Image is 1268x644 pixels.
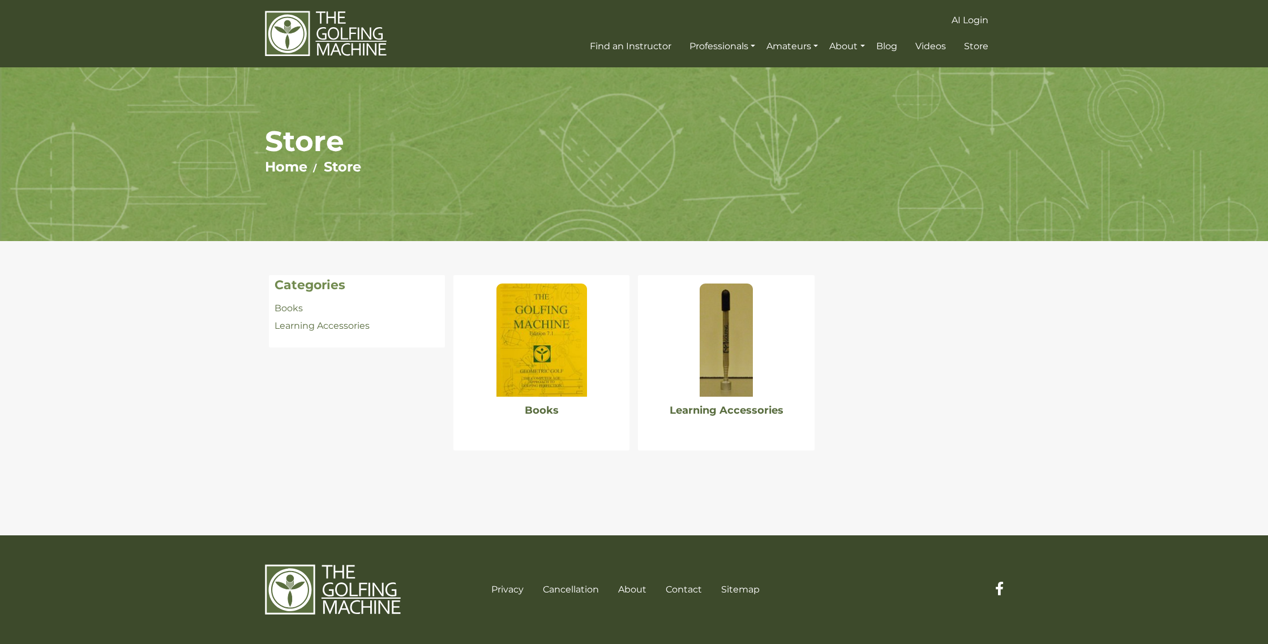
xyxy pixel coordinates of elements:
[913,36,949,57] a: Videos
[324,158,361,175] a: Store
[275,278,439,293] h4: Categories
[764,36,821,57] a: Amateurs
[826,36,867,57] a: About
[670,404,783,417] a: Learning Accessories
[590,41,671,51] span: Find an Instructor
[618,584,646,595] a: About
[275,303,303,314] a: Books
[265,124,1004,158] h1: Store
[721,584,760,595] a: Sitemap
[265,158,307,175] a: Home
[543,584,599,595] a: Cancellation
[952,15,988,25] span: AI Login
[491,584,524,595] a: Privacy
[525,404,559,417] a: Books
[873,36,900,57] a: Blog
[915,41,946,51] span: Videos
[666,584,702,595] a: Contact
[587,36,674,57] a: Find an Instructor
[265,10,387,57] img: The Golfing Machine
[964,41,988,51] span: Store
[876,41,897,51] span: Blog
[961,36,991,57] a: Store
[275,320,370,331] a: Learning Accessories
[949,10,991,31] a: AI Login
[687,36,758,57] a: Professionals
[265,564,401,616] img: The Golfing Machine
